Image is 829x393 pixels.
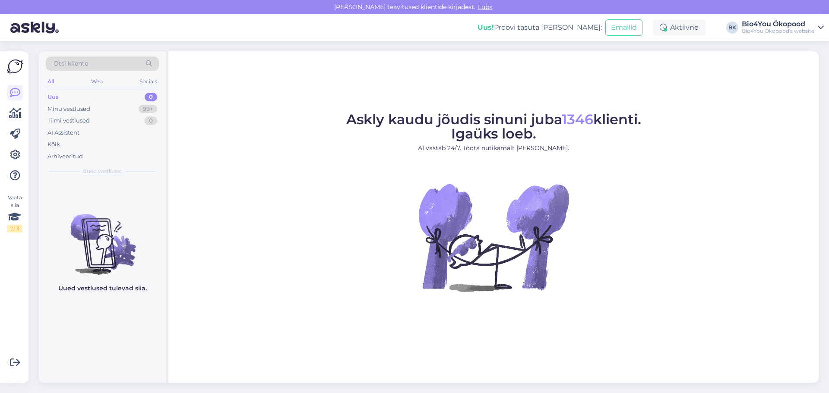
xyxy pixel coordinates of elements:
[138,76,159,87] div: Socials
[58,284,147,293] p: Uued vestlused tulevad siia.
[82,167,123,175] span: Uued vestlused
[145,116,157,125] div: 0
[39,198,166,276] img: No chats
[605,19,642,36] button: Emailid
[478,22,602,33] div: Proovi tasuta [PERSON_NAME]:
[742,21,824,35] a: Bio4You ÖkopoodBio4You Ökopood's website
[653,20,706,35] div: Aktiivne
[416,160,571,315] img: No Chat active
[47,129,79,137] div: AI Assistent
[7,225,22,233] div: 2 / 3
[47,116,90,125] div: Tiimi vestlused
[7,58,23,75] img: Askly Logo
[139,105,157,113] div: 99+
[47,152,83,161] div: Arhiveeritud
[562,111,593,128] span: 1346
[478,23,494,31] b: Uus!
[346,111,641,142] span: Askly kaudu jõudis sinuni juba klienti. Igaüks loeb.
[47,105,90,113] div: Minu vestlused
[54,59,88,68] span: Otsi kliente
[46,76,56,87] div: All
[47,93,59,101] div: Uus
[346,144,641,153] p: AI vastab 24/7. Tööta nutikamalt [PERSON_NAME].
[89,76,104,87] div: Web
[47,140,60,149] div: Kõik
[742,28,814,35] div: Bio4You Ökopood's website
[7,194,22,233] div: Vaata siia
[726,22,738,34] div: BK
[742,21,814,28] div: Bio4You Ökopood
[475,3,495,11] span: Luba
[145,93,157,101] div: 0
